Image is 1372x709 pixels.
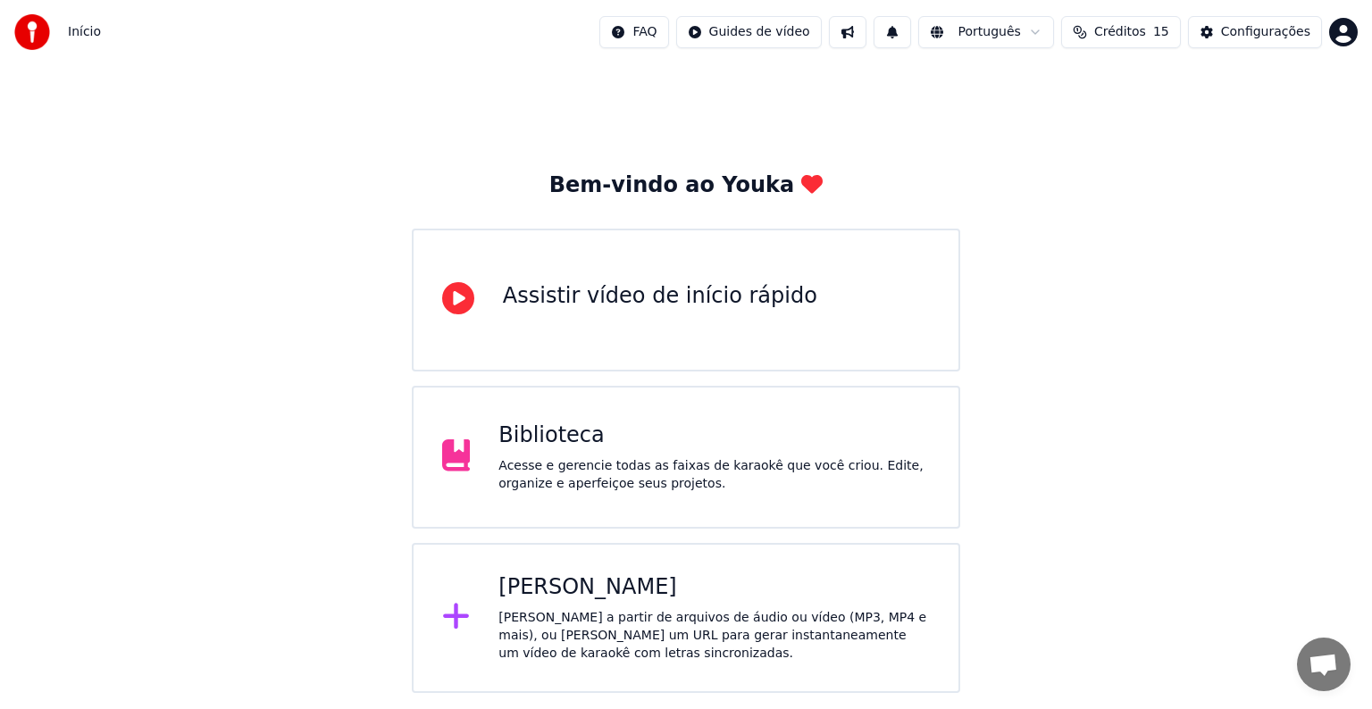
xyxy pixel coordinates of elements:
[1188,16,1322,48] button: Configurações
[498,573,930,602] div: [PERSON_NAME]
[498,421,930,450] div: Biblioteca
[68,23,101,41] nav: breadcrumb
[676,16,822,48] button: Guides de vídeo
[1221,23,1310,41] div: Configurações
[498,457,930,493] div: Acesse e gerencie todas as faixas de karaokê que você criou. Edite, organize e aperfeiçoe seus pr...
[599,16,668,48] button: FAQ
[549,171,823,200] div: Bem-vindo ao Youka
[498,609,930,663] div: [PERSON_NAME] a partir de arquivos de áudio ou vídeo (MP3, MP4 e mais), ou [PERSON_NAME] um URL p...
[1061,16,1181,48] button: Créditos15
[14,14,50,50] img: youka
[68,23,101,41] span: Início
[503,282,817,311] div: Assistir vídeo de início rápido
[1094,23,1146,41] span: Créditos
[1297,638,1351,691] a: Bate-papo aberto
[1153,23,1169,41] span: 15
